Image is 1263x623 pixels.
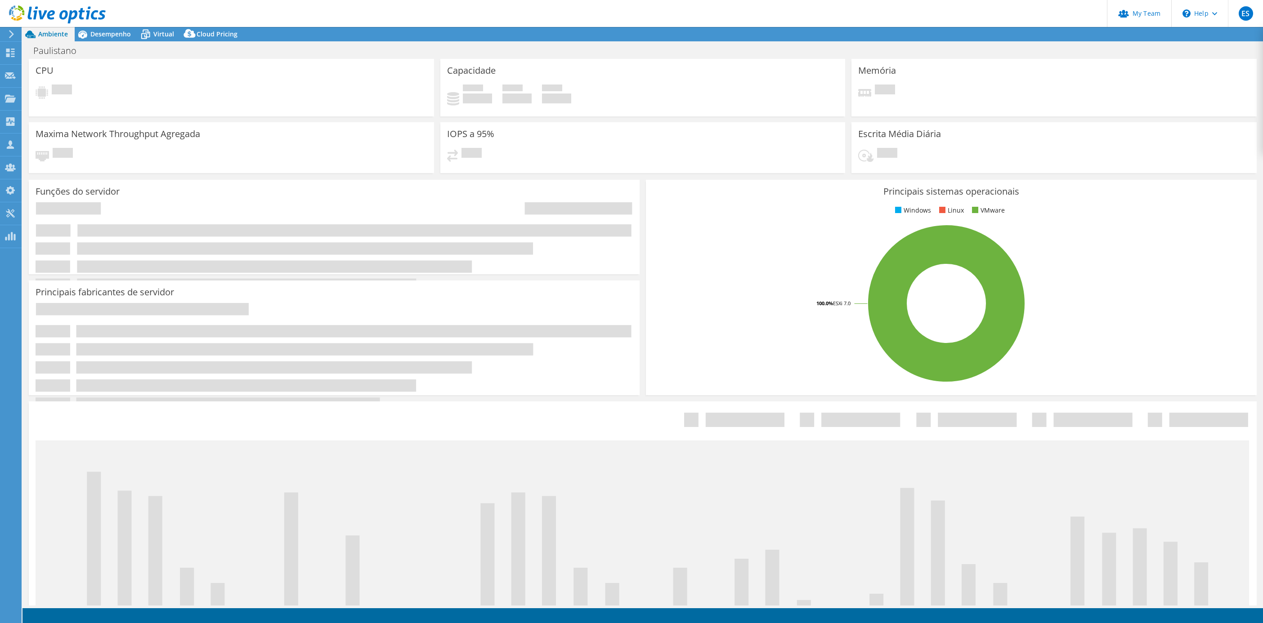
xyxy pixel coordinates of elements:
[893,205,931,215] li: Windows
[461,148,482,160] span: Pendente
[53,148,73,160] span: Pendente
[937,205,964,215] li: Linux
[816,300,833,307] tspan: 100.0%
[502,85,523,93] span: Disponível
[36,287,174,297] h3: Principais fabricantes de servidor
[463,85,483,93] span: Usado
[833,300,851,307] tspan: ESXi 7.0
[1182,9,1191,18] svg: \n
[877,148,897,160] span: Pendente
[502,93,532,103] h4: 0 GiB
[542,85,562,93] span: Total
[653,187,1250,196] h3: Principais sistemas operacionais
[29,46,90,56] h1: Paulistano
[463,93,492,103] h4: 0 GiB
[447,66,496,76] h3: Capacidade
[38,30,68,38] span: Ambiente
[858,66,896,76] h3: Memória
[153,30,174,38] span: Virtual
[970,205,1005,215] li: VMware
[36,187,120,196] h3: Funções do servidor
[36,129,200,139] h3: Maxima Network Throughput Agregada
[197,30,237,38] span: Cloud Pricing
[542,93,571,103] h4: 0 GiB
[875,85,895,97] span: Pendente
[447,129,494,139] h3: IOPS a 95%
[858,129,941,139] h3: Escrita Média Diária
[1239,6,1253,21] span: ES
[90,30,131,38] span: Desempenho
[36,66,54,76] h3: CPU
[52,85,72,97] span: Pendente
